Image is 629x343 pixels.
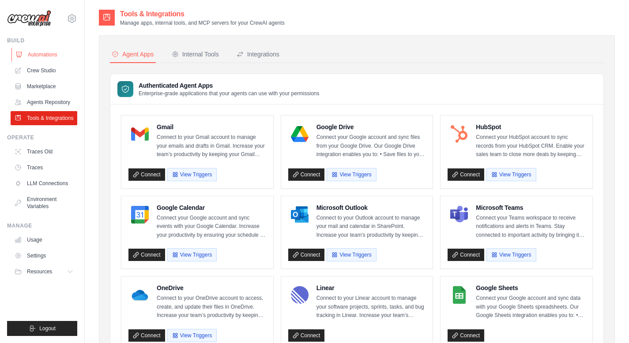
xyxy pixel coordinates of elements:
[11,192,77,213] a: Environment Variables
[11,95,77,109] a: Agents Repository
[11,265,77,279] button: Resources
[327,248,376,261] button: View Triggers
[131,206,149,224] img: Google Calendar Logo
[448,249,484,261] a: Connect
[7,321,77,336] button: Logout
[139,90,320,97] p: Enterprise-grade applications that your agents can use with your permissions
[7,10,51,27] img: Logo
[288,168,325,181] a: Connect
[327,168,376,181] button: View Triggers
[7,222,77,229] div: Manage
[450,206,468,224] img: Microsoft Teams Logo
[128,249,165,261] a: Connect
[110,46,156,63] button: Agent Apps
[316,133,426,159] p: Connect your Google account and sync files from your Google Drive. Our Google Drive integration e...
[316,123,426,131] h4: Google Drive
[476,203,585,212] h4: Microsoft Teams
[237,50,279,59] div: Integrations
[157,214,266,240] p: Connect your Google account and sync events with your Google Calendar. Increase your productivity...
[167,329,217,342] button: View Triggers
[157,123,266,131] h4: Gmail
[11,111,77,125] a: Tools & Integrations
[128,168,165,181] a: Connect
[288,329,325,342] a: Connect
[112,50,154,59] div: Agent Apps
[170,46,221,63] button: Internal Tools
[7,134,77,141] div: Operate
[11,233,77,247] a: Usage
[39,325,56,332] span: Logout
[316,283,426,292] h4: Linear
[291,286,309,304] img: Linear Logo
[11,160,77,175] a: Traces
[476,283,585,292] h4: Google Sheets
[448,329,484,342] a: Connect
[167,248,217,261] button: View Triggers
[157,283,266,292] h4: OneDrive
[291,206,309,224] img: Microsoft Outlook Logo
[316,294,426,320] p: Connect to your Linear account to manage your software projects, sprints, tasks, and bug tracking...
[172,50,219,59] div: Internal Tools
[11,48,78,62] a: Automations
[120,19,285,26] p: Manage apps, internal tools, and MCP servers for your CrewAI agents
[11,79,77,93] a: Marketplace
[235,46,281,63] button: Integrations
[291,125,309,143] img: Google Drive Logo
[7,37,77,44] div: Build
[11,145,77,159] a: Traces Old
[139,81,320,90] h3: Authenticated Agent Apps
[476,133,585,159] p: Connect your HubSpot account to sync records from your HubSpot CRM. Enable your sales team to clo...
[11,249,77,263] a: Settings
[131,286,149,304] img: OneDrive Logo
[316,214,426,240] p: Connect to your Outlook account to manage your mail and calendar in SharePoint. Increase your tea...
[476,214,585,240] p: Connect your Teams workspace to receive notifications and alerts in Teams. Stay connected to impo...
[486,168,536,181] button: View Triggers
[11,63,77,78] a: Crew Studio
[450,125,468,143] img: HubSpot Logo
[486,248,536,261] button: View Triggers
[476,294,585,320] p: Connect your Google account and sync data with your Google Sheets spreadsheets. Our Google Sheets...
[448,168,484,181] a: Connect
[288,249,325,261] a: Connect
[27,268,52,275] span: Resources
[157,133,266,159] p: Connect to your Gmail account to manage your emails and drafts in Gmail. Increase your team’s pro...
[450,286,468,304] img: Google Sheets Logo
[11,176,77,190] a: LLM Connections
[316,203,426,212] h4: Microsoft Outlook
[120,9,285,19] h2: Tools & Integrations
[476,123,585,131] h4: HubSpot
[157,294,266,320] p: Connect to your OneDrive account to access, create, and update their files in OneDrive. Increase ...
[167,168,217,181] button: View Triggers
[157,203,266,212] h4: Google Calendar
[131,125,149,143] img: Gmail Logo
[128,329,165,342] a: Connect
